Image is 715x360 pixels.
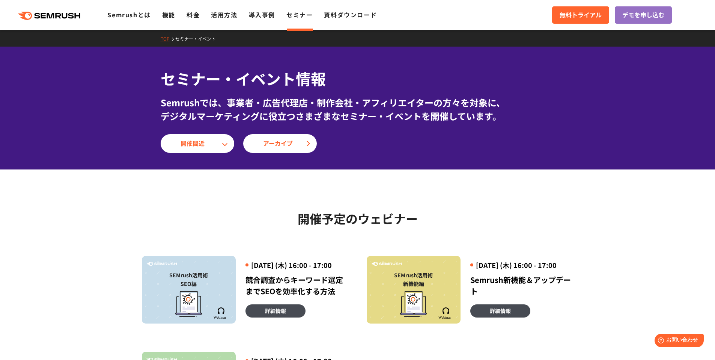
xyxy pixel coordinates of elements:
[249,10,275,19] a: 導入事例
[107,10,151,19] a: Semrushとは
[490,307,511,315] span: 詳細情報
[213,307,229,319] img: Semrush
[161,96,555,123] div: Semrushでは、事業者・広告代理店・制作会社・アフィリエイターの方々を対象に、 デジタルマーケティングに役立つさまざまなセミナー・イベントを開催しています。
[161,68,555,90] h1: セミナー・イベント情報
[470,304,530,318] a: 詳細情報
[265,307,286,315] span: 詳細情報
[560,10,602,20] span: 無料トライアル
[243,134,317,153] a: アーカイブ
[161,35,175,42] a: TOP
[552,6,609,24] a: 無料トライアル
[470,274,574,297] div: Semrush新機能＆アップデート
[245,304,306,318] a: 詳細情報
[371,262,402,266] img: Semrush
[162,10,175,19] a: 機能
[370,271,457,288] div: SEMrush活用術 新機能編
[263,139,297,148] span: アーカイブ
[286,10,313,19] a: セミナー
[146,271,232,288] div: SEMrush活用術 SEO編
[438,307,453,319] img: Semrush
[161,134,234,153] a: 開催間近
[181,139,214,148] span: 開催間近
[615,6,672,24] a: デモを申し込む
[245,260,349,270] div: [DATE] (木) 16:00 - 17:00
[470,260,574,270] div: [DATE] (木) 16:00 - 17:00
[146,262,177,266] img: Semrush
[142,209,574,228] h2: 開催予定のウェビナー
[175,35,221,42] a: セミナー・イベント
[324,10,377,19] a: 資料ダウンロード
[245,274,349,297] div: 競合調査からキーワード選定までSEOを効率化する方法
[211,10,237,19] a: 活用方法
[648,331,707,352] iframe: Help widget launcher
[622,10,664,20] span: デモを申し込む
[187,10,200,19] a: 料金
